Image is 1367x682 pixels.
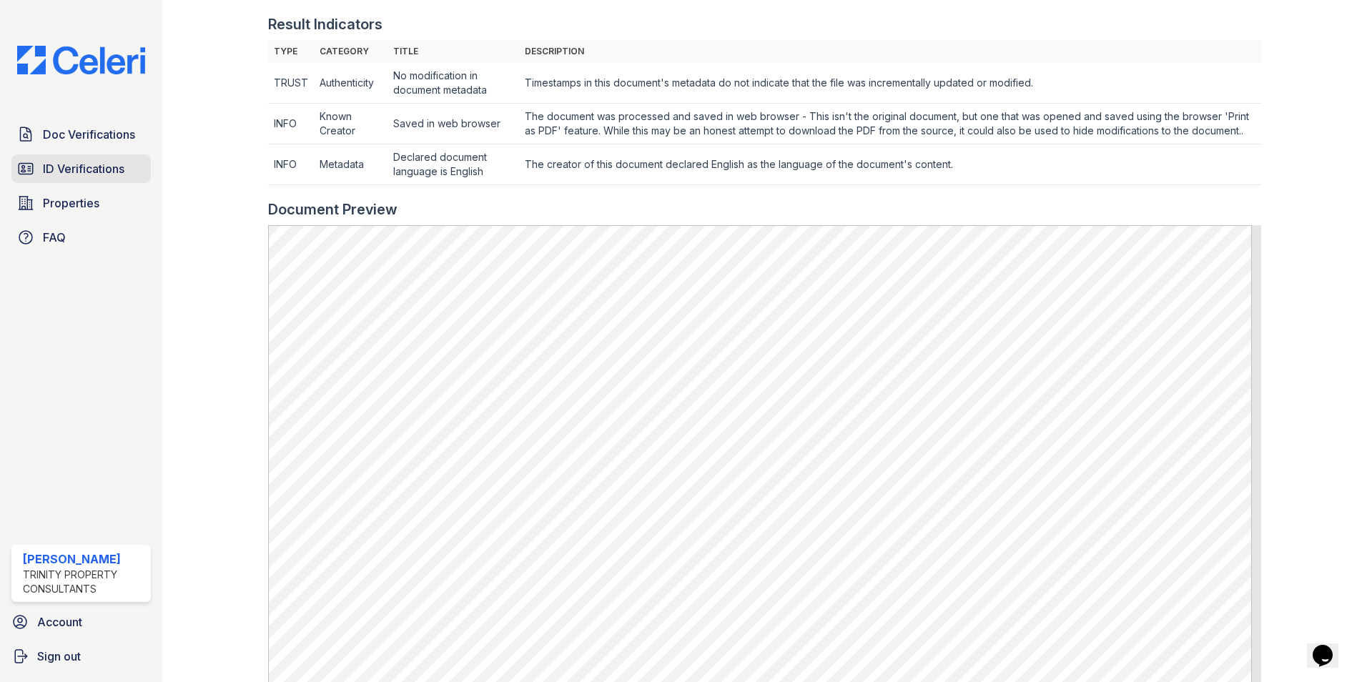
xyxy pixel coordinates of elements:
span: Sign out [37,648,81,665]
a: Properties [11,189,151,217]
td: Declared document language is English [388,144,519,185]
a: Sign out [6,642,157,671]
th: Title [388,40,519,63]
td: The creator of this document declared English as the language of the document's content. [519,144,1261,185]
td: Metadata [314,144,388,185]
span: FAQ [43,229,66,246]
a: Account [6,608,157,636]
div: Document Preview [268,199,398,219]
th: Category [314,40,388,63]
td: INFO [268,104,314,144]
th: Description [519,40,1261,63]
span: Account [37,613,82,631]
td: INFO [268,144,314,185]
div: Result Indicators [268,14,383,34]
div: [PERSON_NAME] [23,550,145,568]
a: FAQ [11,223,151,252]
span: ID Verifications [43,160,124,177]
td: No modification in document metadata [388,63,519,104]
td: Saved in web browser [388,104,519,144]
span: Properties [43,194,99,212]
a: Doc Verifications [11,120,151,149]
td: TRUST [268,63,314,104]
img: CE_Logo_Blue-a8612792a0a2168367f1c8372b55b34899dd931a85d93a1a3d3e32e68fde9ad4.png [6,46,157,74]
td: Timestamps in this document's metadata do not indicate that the file was incrementally updated or... [519,63,1261,104]
iframe: chat widget [1307,625,1353,668]
a: ID Verifications [11,154,151,183]
td: Authenticity [314,63,388,104]
td: The document was processed and saved in web browser - This isn't the original document, but one t... [519,104,1261,144]
td: Known Creator [314,104,388,144]
div: Trinity Property Consultants [23,568,145,596]
span: Doc Verifications [43,126,135,143]
th: Type [268,40,314,63]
